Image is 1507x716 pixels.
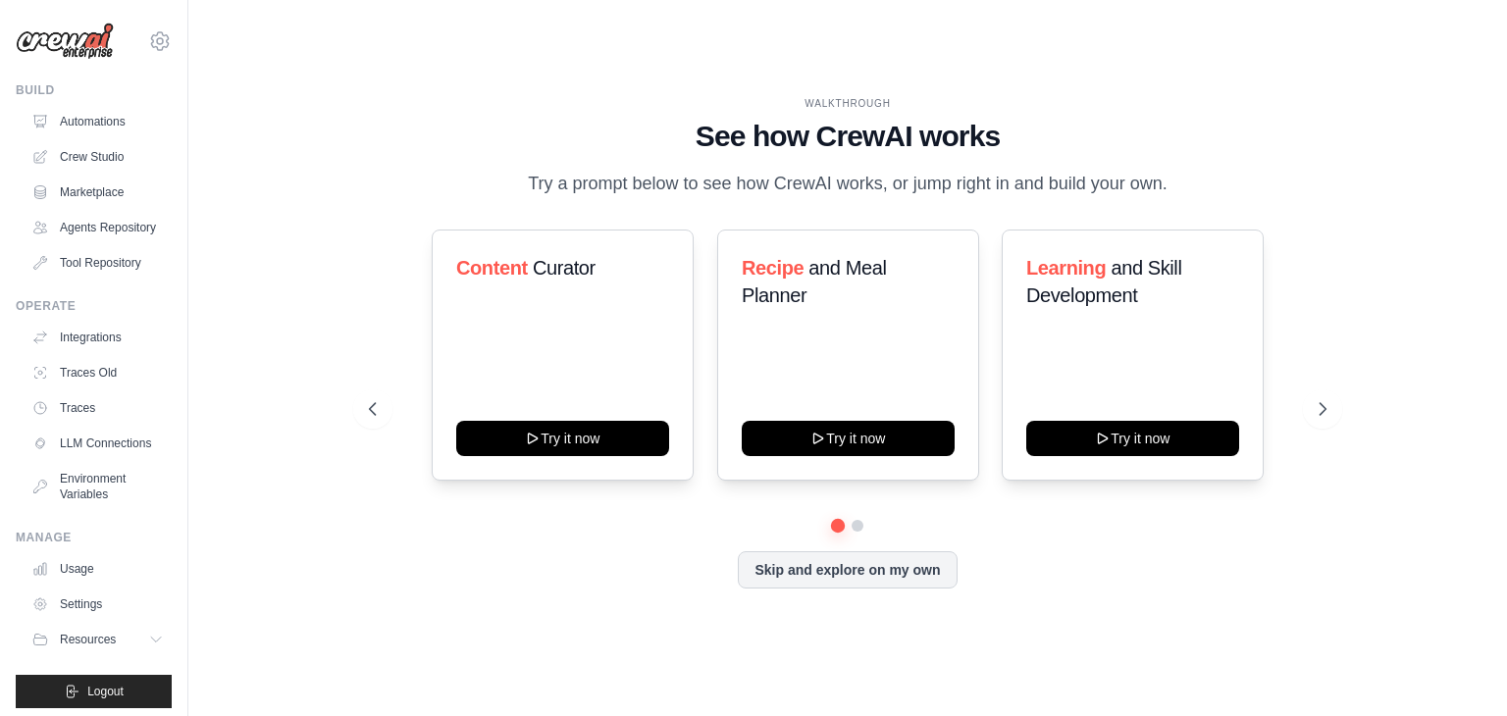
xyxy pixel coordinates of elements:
span: Curator [533,257,596,279]
div: Manage [16,530,172,545]
a: Agents Repository [24,212,172,243]
button: Try it now [456,421,669,456]
button: Try it now [1026,421,1239,456]
a: Traces Old [24,357,172,388]
a: Tool Repository [24,247,172,279]
a: Traces [24,392,172,424]
h1: See how CrewAI works [369,119,1326,154]
a: LLM Connections [24,428,172,459]
a: Usage [24,553,172,585]
span: Content [456,257,528,279]
a: Settings [24,588,172,620]
a: Environment Variables [24,463,172,510]
button: Try it now [742,421,955,456]
a: Crew Studio [24,141,172,173]
span: Recipe [742,257,804,279]
span: and Meal Planner [742,257,886,306]
a: Integrations [24,322,172,353]
p: Try a prompt below to see how CrewAI works, or jump right in and build your own. [518,170,1177,198]
a: Marketplace [24,177,172,208]
div: Operate [16,298,172,314]
img: Logo [16,23,114,60]
button: Skip and explore on my own [738,551,957,588]
button: Resources [24,624,172,655]
div: Build [16,82,172,98]
span: Logout [87,684,124,699]
button: Logout [16,675,172,708]
span: Resources [60,632,116,647]
span: Learning [1026,257,1106,279]
a: Automations [24,106,172,137]
div: WALKTHROUGH [369,96,1326,111]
